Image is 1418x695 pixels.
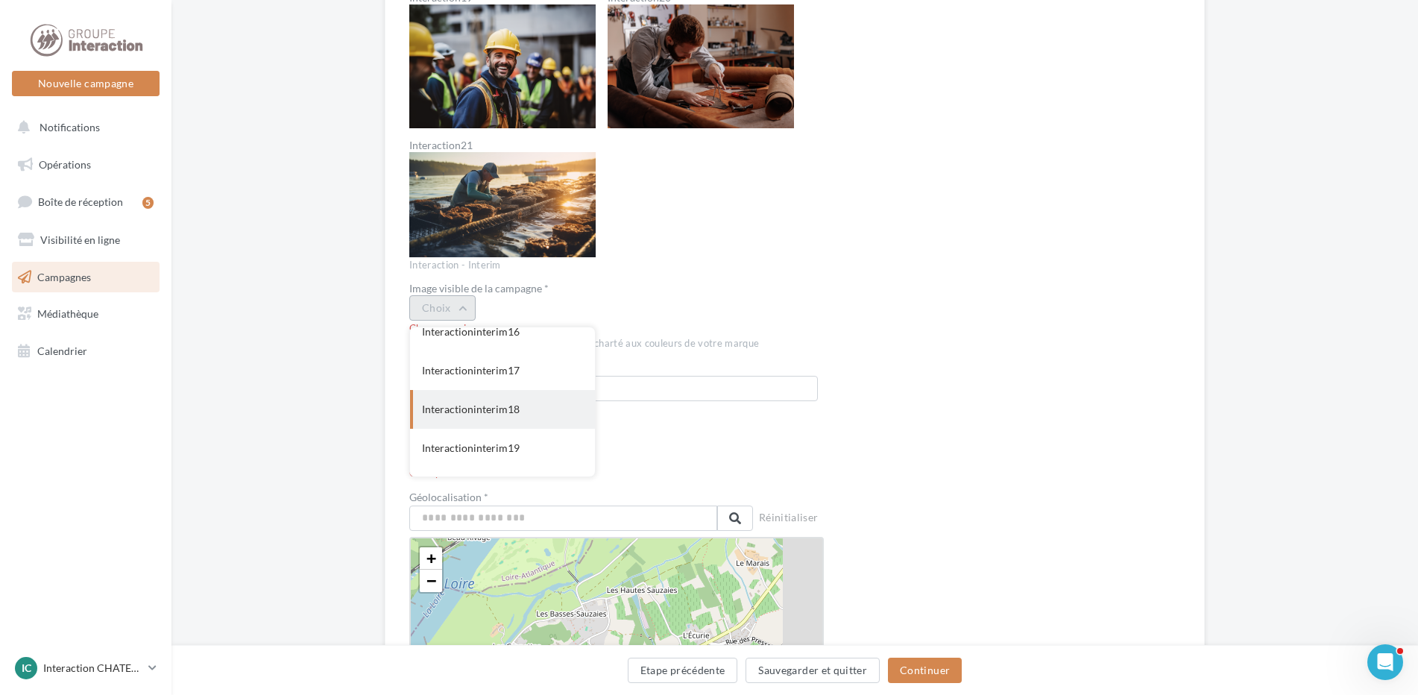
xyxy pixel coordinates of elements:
span: + [426,549,436,567]
p: Interaction CHATEAUBRIANT [43,661,142,676]
button: Nouvelle campagne [12,71,160,96]
span: Notifications [40,121,100,133]
div: Interactioninterim19 [410,429,595,468]
span: Calendrier [37,345,87,357]
img: Interaction19 [409,4,596,129]
iframe: Intercom live chat [1367,644,1403,680]
label: Interaction21 [409,140,596,151]
button: Etape précédente [628,658,738,683]
div: Image visible de la campagne * [409,283,824,294]
div: Cette image sera intégrée à un template charté aux couleurs de votre marque [409,337,824,350]
span: Boîte de réception [38,195,123,208]
label: Ville d'activité * [409,362,812,373]
a: Calendrier [9,336,163,367]
span: Campagnes [37,270,91,283]
div: Champ requis [409,322,824,336]
div: Interaction20 [410,468,595,506]
div: Rayon de diffusion de l'annonce * [409,428,824,438]
div: Champ en erreur [409,467,824,480]
button: Notifications [9,112,157,143]
img: Interaction21 [409,152,596,257]
div: Interactioninterim17 [410,351,595,390]
span: IC [22,661,31,676]
span: − [426,571,436,590]
button: Continuer [888,658,962,683]
span: Visibilité en ligne [40,233,120,246]
span: Médiathèque [37,307,98,320]
a: Opérations [9,149,163,180]
button: Choix [409,295,476,321]
a: Zoom out [420,570,442,592]
a: Médiathèque [9,298,163,330]
div: 5 [142,197,154,209]
a: Boîte de réception5 [9,186,163,218]
a: Visibilité en ligne [9,224,163,256]
a: Zoom in [420,547,442,570]
img: Interaction20 [608,4,794,129]
div: Champ requis [409,403,824,416]
button: Réinitialiser [753,509,825,529]
label: Géolocalisation * [409,492,753,503]
span: Opérations [39,158,91,171]
div: Interactioninterim18 [410,390,595,429]
button: Sauvegarder et quitter [746,658,880,683]
a: IC Interaction CHATEAUBRIANT [12,654,160,682]
a: Campagnes [9,262,163,293]
div: Interactioninterim16 [410,312,595,351]
div: Interaction - Interim [409,259,824,272]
